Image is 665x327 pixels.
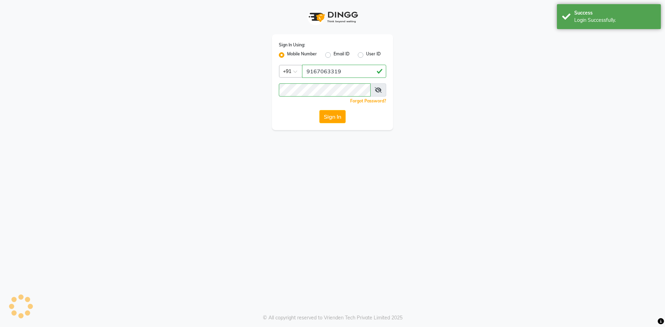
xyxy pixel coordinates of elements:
label: User ID [366,51,381,59]
label: Mobile Number [287,51,317,59]
label: Sign In Using: [279,42,305,48]
input: Username [279,83,371,97]
label: Email ID [334,51,349,59]
button: Sign In [319,110,346,123]
input: Username [302,65,386,78]
div: Success [574,9,656,17]
a: Forgot Password? [350,98,386,103]
div: Login Successfully. [574,17,656,24]
img: logo1.svg [305,7,360,27]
